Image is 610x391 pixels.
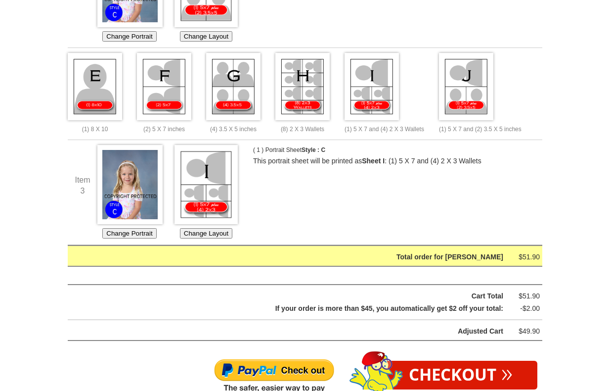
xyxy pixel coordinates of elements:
img: Choose Layout [174,145,238,224]
img: Choose Image *1962_0043c*1962 [97,145,163,224]
img: Choose Portrait Layout [206,53,261,121]
div: $49.90 [510,325,540,338]
p: ( 1 ) Portrait Sheet [253,145,352,156]
img: Choose Portrait Layout [137,53,191,121]
span: Style : C [302,147,325,153]
div: Choose which Layout you would like for this Portrait Sheet [174,145,238,239]
p: (1) 5 X 7 and (2) 3.5 X 5 inches [439,124,522,135]
b: Sheet I [362,157,385,165]
button: Change Portrait [102,31,156,42]
p: (8) 2 X 3 Wallets [275,124,330,135]
div: Total order for [PERSON_NAME] [93,251,503,263]
div: $51.90 [510,290,540,302]
button: Change Layout [180,31,232,42]
div: -$2.00 [510,302,540,315]
img: Choose Portrait Layout [439,53,493,121]
div: Cart Total [93,290,503,302]
div: Adjusted Cart [93,325,503,338]
img: Choose Portrait Layout [345,53,399,121]
p: (1) 5 X 7 and (4) 2 X 3 Wallets [345,124,424,135]
button: Change Portrait [102,228,156,239]
p: (1) 8 X 10 [68,124,122,135]
img: Choose Portrait Layout [68,53,122,121]
div: Choose which Image you'd like to use for this Portrait Sheet [97,145,162,239]
span: » [501,367,513,378]
p: This portrait sheet will be printed as : (1) 5 X 7 and (4) 2 X 3 Wallets [253,156,525,167]
div: If your order is more than $45, you automatically get $2 off your total: [93,302,503,315]
a: Checkout» [384,361,537,390]
img: Choose Portrait Layout [275,53,330,121]
p: (2) 5 X 7 inches [137,124,191,135]
button: Change Layout [180,228,232,239]
p: (4) 3.5 X 5 inches [206,124,261,135]
div: $51.90 [510,251,540,263]
div: Item 3 [68,175,97,196]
